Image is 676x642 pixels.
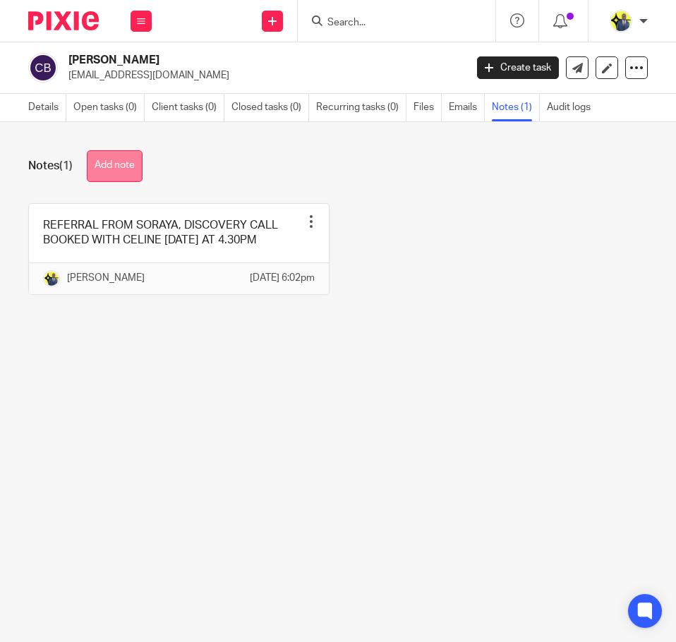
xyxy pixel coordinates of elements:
input: Search [326,17,453,30]
a: Open tasks (0) [73,94,145,121]
img: svg%3E [28,53,58,83]
a: Recurring tasks (0) [316,94,406,121]
a: Details [28,94,66,121]
img: Pixie [28,11,99,30]
p: [DATE] 6:02pm [250,271,315,285]
a: Audit logs [547,94,598,121]
h2: [PERSON_NAME] [68,53,378,68]
p: [PERSON_NAME] [67,271,145,285]
a: Create task [477,56,559,79]
span: (1) [59,160,73,171]
button: Add note [87,150,143,182]
img: Dennis-Starbridge.jpg [43,270,60,287]
a: Emails [449,94,485,121]
a: Closed tasks (0) [231,94,309,121]
a: Files [414,94,442,121]
img: Dennis-Starbridge.jpg [610,10,632,32]
p: [EMAIL_ADDRESS][DOMAIN_NAME] [68,68,456,83]
a: Client tasks (0) [152,94,224,121]
h1: Notes [28,159,73,174]
a: Notes (1) [492,94,540,121]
